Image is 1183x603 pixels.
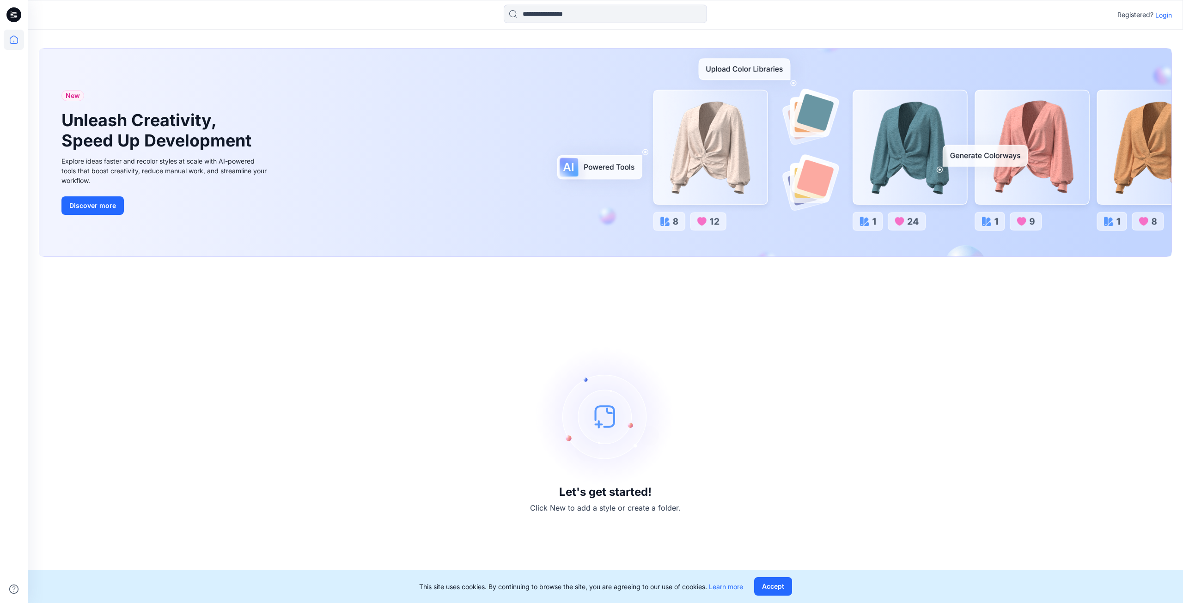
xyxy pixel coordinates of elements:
[66,90,80,101] span: New
[530,502,681,513] p: Click New to add a style or create a folder.
[1155,10,1172,20] p: Login
[754,577,792,596] button: Accept
[61,110,256,150] h1: Unleash Creativity, Speed Up Development
[419,582,743,591] p: This site uses cookies. By continuing to browse the site, you are agreeing to our use of cookies.
[709,583,743,591] a: Learn more
[1117,9,1153,20] p: Registered?
[61,156,269,185] div: Explore ideas faster and recolor styles at scale with AI-powered tools that boost creativity, red...
[536,347,675,486] img: empty-state-image.svg
[61,196,124,215] button: Discover more
[559,486,652,499] h3: Let's get started!
[61,196,269,215] a: Discover more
